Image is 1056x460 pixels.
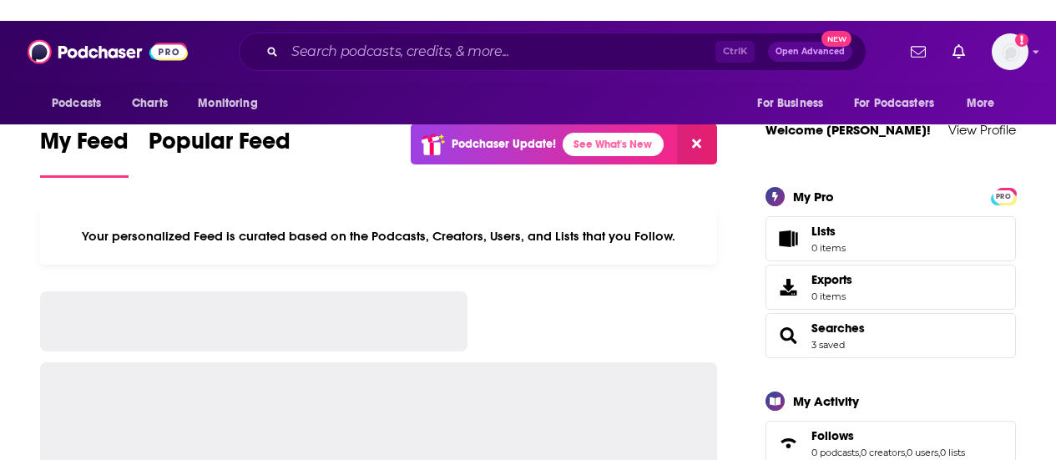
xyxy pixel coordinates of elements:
[811,224,846,239] span: Lists
[765,265,1016,310] a: Exports
[859,447,861,458] span: ,
[904,38,932,66] a: Show notifications dropdown
[771,432,805,455] a: Follows
[1015,33,1028,47] svg: Email not verified
[285,38,715,65] input: Search podcasts, credits, & more...
[811,428,854,443] span: Follows
[771,324,805,347] a: Searches
[239,33,867,71] div: Search podcasts, credits, & more...
[757,92,823,115] span: For Business
[992,33,1028,70] span: Logged in as ahusic2015
[793,189,834,205] div: My Pro
[40,127,129,178] a: My Feed
[776,48,845,56] span: Open Advanced
[765,122,931,138] a: Welcome [PERSON_NAME]!
[967,92,995,115] span: More
[811,339,845,351] a: 3 saved
[948,122,1016,138] a: View Profile
[452,137,556,151] p: Podchaser Update!
[811,272,852,287] span: Exports
[28,36,188,68] img: Podchaser - Follow, Share and Rate Podcasts
[843,88,958,119] button: open menu
[149,127,291,178] a: Popular Feed
[811,428,965,443] a: Follows
[993,190,1013,203] span: PRO
[771,275,805,299] span: Exports
[793,393,859,409] div: My Activity
[811,224,836,239] span: Lists
[854,92,934,115] span: For Podcasters
[768,42,852,62] button: Open AdvancedNew
[811,321,865,336] a: Searches
[811,242,846,254] span: 0 items
[811,291,852,302] span: 0 items
[938,447,940,458] span: ,
[907,447,938,458] a: 0 users
[821,31,851,47] span: New
[811,447,859,458] a: 0 podcasts
[40,88,123,119] button: open menu
[992,33,1028,70] button: Show profile menu
[992,33,1028,70] img: User Profile
[132,92,168,115] span: Charts
[905,447,907,458] span: ,
[186,88,279,119] button: open menu
[40,127,129,165] span: My Feed
[861,447,905,458] a: 0 creators
[121,88,178,119] a: Charts
[563,133,664,156] a: See What's New
[765,216,1016,261] a: Lists
[52,92,101,115] span: Podcasts
[198,92,257,115] span: Monitoring
[765,313,1016,358] span: Searches
[40,208,717,265] div: Your personalized Feed is curated based on the Podcasts, Creators, Users, and Lists that you Follow.
[955,88,1016,119] button: open menu
[946,38,972,66] a: Show notifications dropdown
[745,88,844,119] button: open menu
[149,127,291,165] span: Popular Feed
[993,189,1013,201] a: PRO
[771,227,805,250] span: Lists
[715,41,755,63] span: Ctrl K
[940,447,965,458] a: 0 lists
